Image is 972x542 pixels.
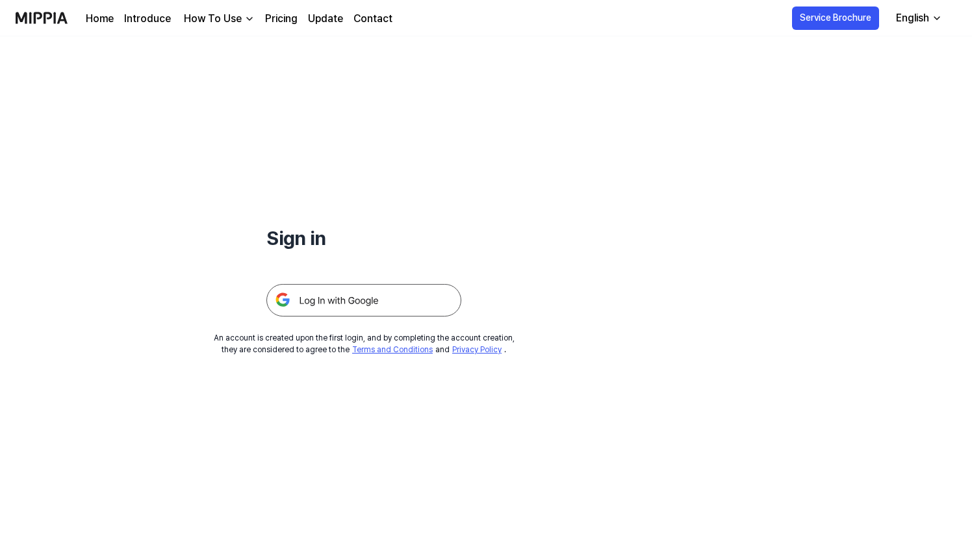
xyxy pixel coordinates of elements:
[214,332,515,355] div: An account is created upon the first login, and by completing the account creation, they are cons...
[352,345,433,354] a: Terms and Conditions
[266,224,461,253] h1: Sign in
[792,6,879,30] button: Service Brochure
[181,11,244,27] div: How To Use
[181,11,255,27] button: How To Use
[353,11,392,27] a: Contact
[86,11,114,27] a: Home
[266,284,461,316] img: 구글 로그인 버튼
[886,5,950,31] button: English
[244,14,255,24] img: down
[265,11,298,27] a: Pricing
[124,11,171,27] a: Introduce
[452,345,502,354] a: Privacy Policy
[308,11,343,27] a: Update
[893,10,932,26] div: English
